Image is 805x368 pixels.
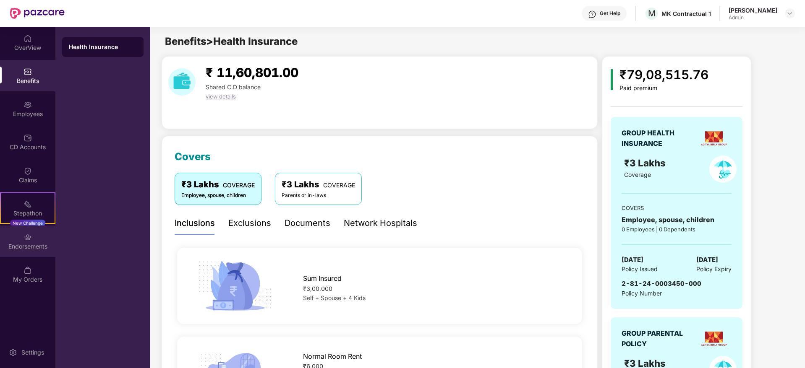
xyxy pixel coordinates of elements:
[181,178,255,191] div: ₹3 Lakhs
[206,93,236,100] span: view details
[223,181,255,189] span: COVERAGE
[699,324,729,353] img: insurerLogo
[622,264,658,274] span: Policy Issued
[699,124,729,153] img: insurerLogo
[303,351,362,362] span: Normal Room Rent
[323,181,355,189] span: COVERAGE
[303,273,342,284] span: Sum Insured
[168,68,196,96] img: download
[696,264,732,274] span: Policy Expiry
[622,280,701,288] span: 2-81-24-0003450-000
[24,134,32,142] img: svg+xml;base64,PHN2ZyBpZD0iQ0RfQWNjb3VudHMiIGRhdGEtbmFtZT0iQ0QgQWNjb3VudHMiIHhtbG5zPSJodHRwOi8vd3...
[622,328,695,349] div: GROUP PARENTAL POLICY
[344,217,417,230] div: Network Hospitals
[9,348,17,357] img: svg+xml;base64,PHN2ZyBpZD0iU2V0dGluZy0yMHgyMCIgeG1sbnM9Imh0dHA6Ly93d3cudzMub3JnLzIwMDAvc3ZnIiB3aW...
[206,83,261,91] span: Shared C.D balance
[696,255,718,265] span: [DATE]
[787,10,793,17] img: svg+xml;base64,PHN2ZyBpZD0iRHJvcGRvd24tMzJ4MzIiIHhtbG5zPSJodHRwOi8vd3d3LnczLm9yZy8yMDAwL3N2ZyIgd2...
[303,284,564,293] div: ₹3,00,000
[622,255,643,265] span: [DATE]
[622,225,732,233] div: 0 Employees | 0 Dependents
[709,155,737,183] img: policyIcon
[10,8,65,19] img: New Pazcare Logo
[285,217,330,230] div: Documents
[648,8,656,18] span: M
[24,34,32,43] img: svg+xml;base64,PHN2ZyBpZD0iSG9tZSIgeG1sbnM9Imh0dHA6Ly93d3cudzMub3JnLzIwMDAvc3ZnIiB3aWR0aD0iMjAiIG...
[228,217,271,230] div: Exclusions
[729,14,777,21] div: Admin
[619,65,708,85] div: ₹79,08,515.76
[24,67,32,76] img: svg+xml;base64,PHN2ZyBpZD0iQmVuZWZpdHMiIHhtbG5zPSJodHRwOi8vd3d3LnczLm9yZy8yMDAwL3N2ZyIgd2lkdGg9Ij...
[622,128,695,149] div: GROUP HEALTH INSURANCE
[624,171,651,178] span: Coverage
[195,258,274,314] img: icon
[24,233,32,241] img: svg+xml;base64,PHN2ZyBpZD0iRW5kb3JzZW1lbnRzIiB4bWxucz0iaHR0cDovL3d3dy53My5vcmcvMjAwMC9zdmciIHdpZH...
[175,217,215,230] div: Inclusions
[24,266,32,275] img: svg+xml;base64,PHN2ZyBpZD0iTXlfT3JkZXJzIiBkYXRhLW5hbWU9Ik15IE9yZGVycyIgeG1sbnM9Imh0dHA6Ly93d3cudz...
[622,204,732,212] div: COVERS
[303,294,366,301] span: Self + Spouse + 4 Kids
[1,209,55,218] div: Stepathon
[282,178,355,191] div: ₹3 Lakhs
[206,65,298,80] span: ₹ 11,60,801.00
[622,290,662,297] span: Policy Number
[181,192,255,200] div: Employee, spouse, children
[622,215,732,225] div: Employee, spouse, children
[588,10,596,18] img: svg+xml;base64,PHN2ZyBpZD0iSGVscC0zMngzMiIgeG1sbnM9Imh0dHA6Ly93d3cudzMub3JnLzIwMDAvc3ZnIiB3aWR0aD...
[624,157,668,168] span: ₹3 Lakhs
[24,101,32,109] img: svg+xml;base64,PHN2ZyBpZD0iRW1wbG95ZWVzIiB4bWxucz0iaHR0cDovL3d3dy53My5vcmcvMjAwMC9zdmciIHdpZHRoPS...
[10,220,45,226] div: New Challenge
[729,6,777,14] div: [PERSON_NAME]
[24,167,32,175] img: svg+xml;base64,PHN2ZyBpZD0iQ2xhaW0iIHhtbG5zPSJodHRwOi8vd3d3LnczLm9yZy8yMDAwL3N2ZyIgd2lkdGg9IjIwIi...
[165,35,298,47] span: Benefits > Health Insurance
[661,10,711,18] div: MK Contractual 1
[69,43,137,51] div: Health Insurance
[619,85,708,92] div: Paid premium
[611,69,613,90] img: icon
[24,200,32,208] img: svg+xml;base64,PHN2ZyB4bWxucz0iaHR0cDovL3d3dy53My5vcmcvMjAwMC9zdmciIHdpZHRoPSIyMSIgaGVpZ2h0PSIyMC...
[282,192,355,200] div: Parents or in-laws
[600,10,620,17] div: Get Help
[175,150,211,163] span: Covers
[19,348,47,357] div: Settings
